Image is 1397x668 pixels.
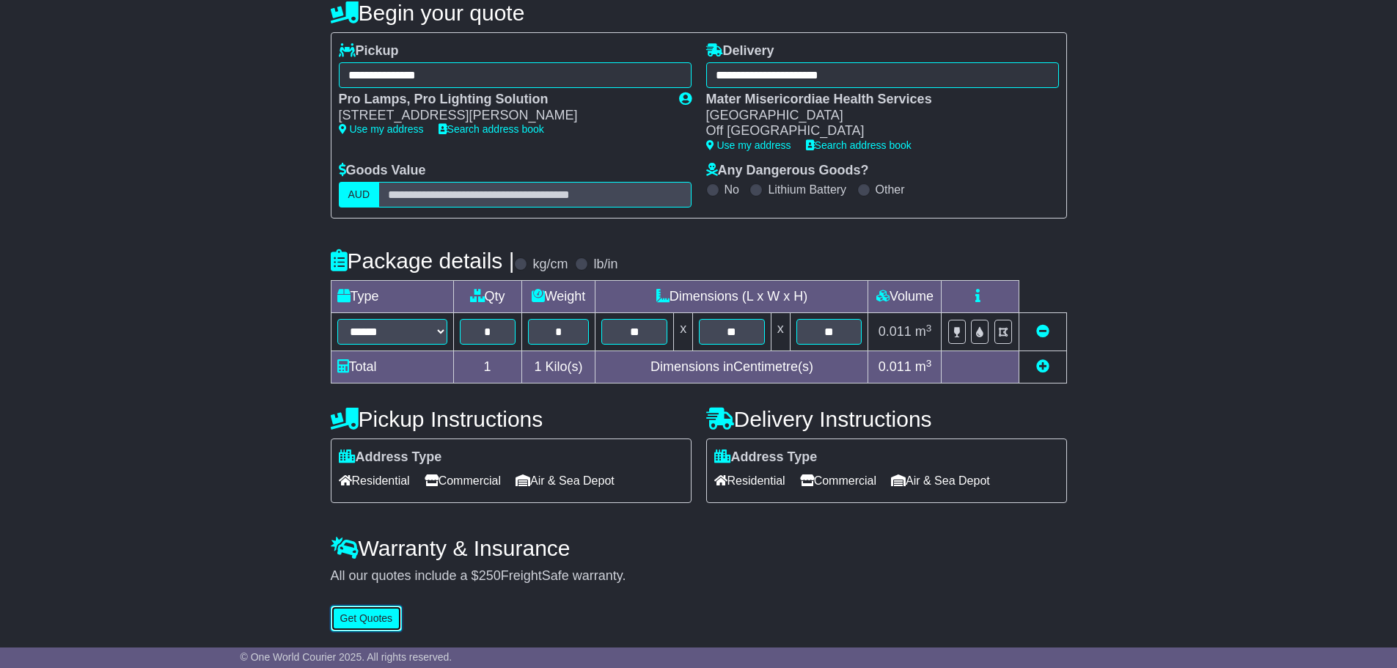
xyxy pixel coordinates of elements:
h4: Delivery Instructions [706,407,1067,431]
h4: Warranty & Insurance [331,536,1067,560]
span: 0.011 [879,359,912,374]
td: Total [331,351,453,383]
span: Air & Sea Depot [516,469,615,492]
button: Get Quotes [331,606,403,631]
a: Add new item [1036,359,1049,374]
sup: 3 [926,323,932,334]
td: Weight [521,281,595,313]
label: kg/cm [532,257,568,273]
a: Search address book [439,123,544,135]
span: Commercial [800,469,876,492]
span: 1 [534,359,541,374]
div: [STREET_ADDRESS][PERSON_NAME] [339,108,664,124]
span: Residential [339,469,410,492]
label: No [725,183,739,197]
label: Pickup [339,43,399,59]
td: 1 [453,351,521,383]
sup: 3 [926,358,932,369]
a: Remove this item [1036,324,1049,339]
div: Mater Misericordiae Health Services [706,92,1044,108]
a: Search address book [806,139,912,151]
span: Air & Sea Depot [891,469,990,492]
span: 0.011 [879,324,912,339]
div: Off [GEOGRAPHIC_DATA] [706,123,1044,139]
label: Address Type [339,449,442,466]
label: Address Type [714,449,818,466]
td: x [771,313,790,351]
a: Use my address [706,139,791,151]
span: 250 [479,568,501,583]
label: Delivery [706,43,774,59]
label: Lithium Battery [768,183,846,197]
td: Kilo(s) [521,351,595,383]
div: [GEOGRAPHIC_DATA] [706,108,1044,124]
td: Type [331,281,453,313]
span: m [915,324,932,339]
a: Use my address [339,123,424,135]
h4: Package details | [331,249,515,273]
label: lb/in [593,257,617,273]
td: x [674,313,693,351]
label: Goods Value [339,163,426,179]
h4: Begin your quote [331,1,1067,25]
h4: Pickup Instructions [331,407,692,431]
span: m [915,359,932,374]
span: Residential [714,469,785,492]
span: Commercial [425,469,501,492]
div: Pro Lamps, Pro Lighting Solution [339,92,664,108]
div: All our quotes include a $ FreightSafe warranty. [331,568,1067,584]
span: © One World Courier 2025. All rights reserved. [241,651,452,663]
label: AUD [339,182,380,208]
td: Volume [868,281,942,313]
td: Dimensions (L x W x H) [595,281,868,313]
label: Other [876,183,905,197]
label: Any Dangerous Goods? [706,163,869,179]
td: Qty [453,281,521,313]
td: Dimensions in Centimetre(s) [595,351,868,383]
